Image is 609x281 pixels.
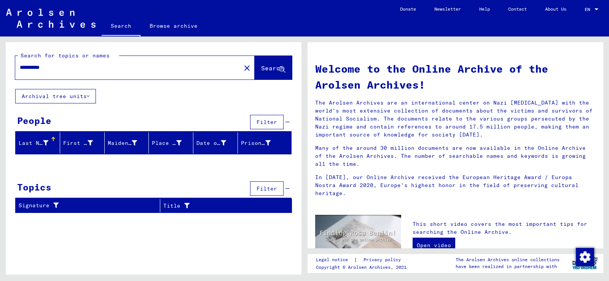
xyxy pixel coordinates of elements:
div: Title [163,200,282,212]
img: video.jpg [315,215,401,262]
img: Change consent [576,248,594,266]
div: Title [163,202,273,210]
mat-icon: close [242,64,252,73]
div: Last Name [19,137,60,149]
a: Open video [413,238,455,253]
button: Search [255,56,292,79]
span: Search [261,64,284,72]
div: Maiden Name [108,139,137,147]
button: Archival tree units [15,89,96,103]
p: Copyright © Arolsen Archives, 2021 [316,264,410,271]
mat-header-cell: Prisoner # [238,132,291,154]
mat-header-cell: Date of Birth [193,132,238,154]
div: Prisoner # [241,139,271,147]
button: Clear [239,60,255,75]
a: Browse archive [140,17,207,35]
div: Place of Birth [152,137,193,149]
mat-header-cell: First Name [60,132,105,154]
span: Filter [257,119,277,125]
div: Signature [19,202,150,210]
h1: Welcome to the Online Archive of the Arolsen Archives! [315,61,596,93]
p: In [DATE], our Online Archive received the European Heritage Award / Europa Nostra Award 2020, Eu... [315,173,596,197]
img: Arolsen_neg.svg [6,9,96,28]
div: | [316,256,410,264]
span: Filter [257,185,277,192]
mat-label: Search for topics or names [21,52,110,59]
mat-header-cell: Place of Birth [149,132,193,154]
div: First Name [63,139,93,147]
div: Prisoner # [241,137,282,149]
p: The Arolsen Archives are an international center on Nazi [MEDICAL_DATA] with the world’s most ext... [315,99,596,139]
div: Last Name [19,139,48,147]
div: Date of Birth [196,137,238,149]
div: Place of Birth [152,139,182,147]
p: The Arolsen Archives online collections [456,256,560,263]
div: First Name [63,137,104,149]
a: Legal notice [316,256,354,264]
img: yv_logo.png [571,254,599,273]
div: Date of Birth [196,139,226,147]
button: Filter [250,181,284,196]
div: People [17,114,51,127]
div: Maiden Name [108,137,149,149]
mat-header-cell: Maiden Name [105,132,149,154]
p: have been realized in partnership with [456,263,560,270]
p: This short video covers the most important tips for searching the Online Archive. [413,220,596,236]
div: Signature [19,200,160,212]
div: Topics [17,180,51,194]
p: Many of the around 30 million documents are now available in the Online Archive of the Arolsen Ar... [315,144,596,168]
mat-header-cell: Last Name [16,132,60,154]
span: EN [585,7,593,12]
a: Privacy policy [357,256,410,264]
a: Search [102,17,140,37]
button: Filter [250,115,284,129]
